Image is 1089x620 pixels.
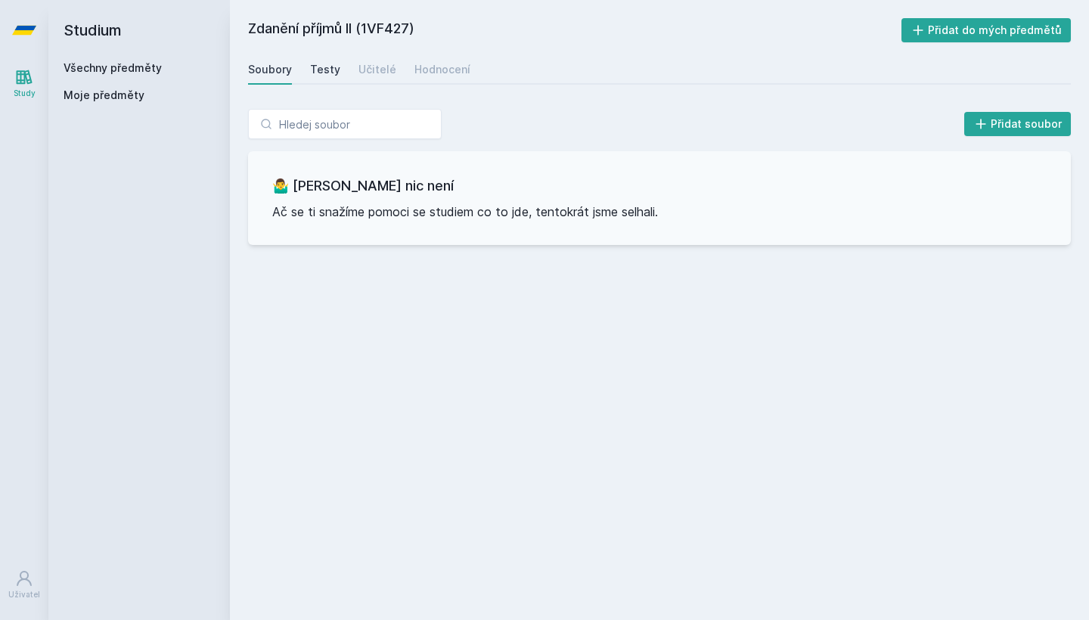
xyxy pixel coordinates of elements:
button: Přidat soubor [964,112,1072,136]
div: Soubory [248,62,292,77]
div: Hodnocení [414,62,470,77]
div: Učitelé [358,62,396,77]
a: Všechny předměty [64,61,162,74]
h3: 🤷‍♂️ [PERSON_NAME] nic není [272,175,1047,197]
span: Moje předměty [64,88,144,103]
a: Hodnocení [414,54,470,85]
input: Hledej soubor [248,109,442,139]
a: Testy [310,54,340,85]
div: Study [14,88,36,99]
a: Uživatel [3,562,45,608]
a: Učitelé [358,54,396,85]
a: Study [3,60,45,107]
div: Uživatel [8,589,40,600]
a: Soubory [248,54,292,85]
div: Testy [310,62,340,77]
h2: Zdanění příjmů II (1VF427) [248,18,901,42]
button: Přidat do mých předmětů [901,18,1072,42]
p: Ač se ti snažíme pomoci se studiem co to jde, tentokrát jsme selhali. [272,203,1047,221]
